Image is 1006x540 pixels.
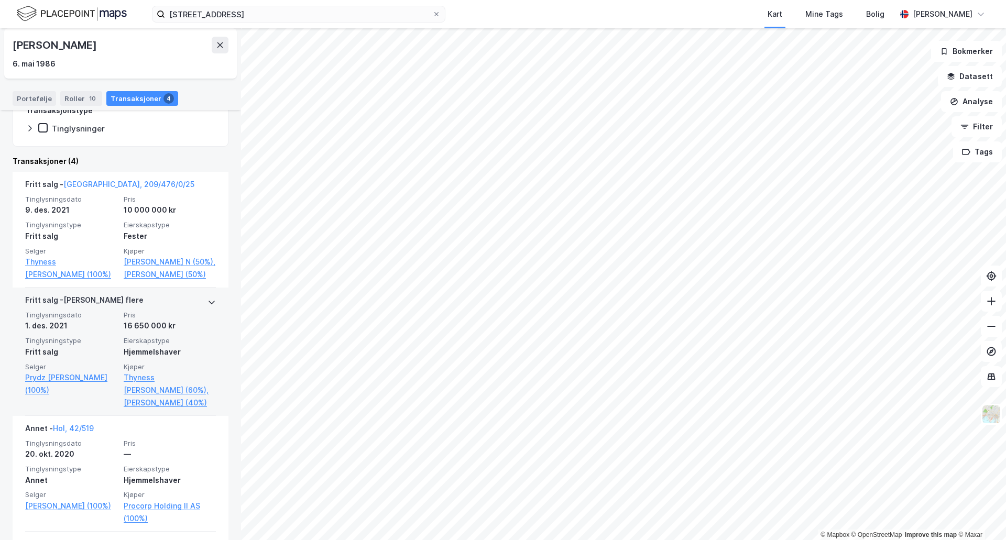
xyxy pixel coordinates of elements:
[124,474,216,487] div: Hjemmelshaver
[25,465,117,473] span: Tinglysningstype
[124,500,216,525] a: Procorp Holding II AS (100%)
[87,93,98,104] div: 10
[25,474,117,487] div: Annet
[25,311,117,319] span: Tinglysningsdato
[124,362,216,371] span: Kjøper
[25,294,144,311] div: Fritt salg - [PERSON_NAME] flere
[13,91,56,106] div: Portefølje
[124,346,216,358] div: Hjemmelshaver
[124,204,216,216] div: 10 000 000 kr
[25,319,117,332] div: 1. des. 2021
[17,5,127,23] img: logo.f888ab2527a4732fd821a326f86c7f29.svg
[63,180,194,189] a: [GEOGRAPHIC_DATA], 209/476/0/25
[124,465,216,473] span: Eierskapstype
[124,256,216,268] a: [PERSON_NAME] N (50%),
[954,490,1006,540] iframe: Chat Widget
[124,439,216,448] span: Pris
[13,58,56,70] div: 6. mai 1986
[124,371,216,396] a: Thyness [PERSON_NAME] (60%),
[25,336,117,345] span: Tinglysningstype
[106,91,178,106] div: Transaksjoner
[124,448,216,460] div: —
[26,104,93,117] div: Transaksjonstype
[952,116,1002,137] button: Filter
[60,91,102,106] div: Roller
[124,396,216,409] a: [PERSON_NAME] (40%)
[124,319,216,332] div: 16 650 000 kr
[124,490,216,499] span: Kjøper
[25,490,117,499] span: Selger
[25,362,117,371] span: Selger
[25,500,117,512] a: [PERSON_NAME] (100%)
[25,256,117,281] a: Thyness [PERSON_NAME] (100%)
[13,37,99,53] div: [PERSON_NAME]
[124,311,216,319] span: Pris
[53,424,94,433] a: Hol, 42/519
[953,141,1002,162] button: Tags
[805,8,843,20] div: Mine Tags
[124,336,216,345] span: Eierskapstype
[25,204,117,216] div: 9. des. 2021
[866,8,884,20] div: Bolig
[124,247,216,256] span: Kjøper
[25,448,117,460] div: 20. okt. 2020
[124,195,216,204] span: Pris
[25,422,94,439] div: Annet -
[25,230,117,243] div: Fritt salg
[25,439,117,448] span: Tinglysningsdato
[913,8,972,20] div: [PERSON_NAME]
[124,230,216,243] div: Fester
[165,6,432,22] input: Søk på adresse, matrikkel, gårdeiere, leietakere eller personer
[124,268,216,281] a: [PERSON_NAME] (50%)
[25,247,117,256] span: Selger
[905,531,957,538] a: Improve this map
[25,346,117,358] div: Fritt salg
[163,93,174,104] div: 4
[938,66,1002,87] button: Datasett
[981,404,1001,424] img: Z
[124,221,216,229] span: Eierskapstype
[768,8,782,20] div: Kart
[25,371,117,396] a: Prydz [PERSON_NAME] (100%)
[941,91,1002,112] button: Analyse
[25,221,117,229] span: Tinglysningstype
[13,155,228,168] div: Transaksjoner (4)
[52,124,105,134] div: Tinglysninger
[931,41,1002,62] button: Bokmerker
[851,531,902,538] a: OpenStreetMap
[821,531,849,538] a: Mapbox
[25,178,194,195] div: Fritt salg -
[25,195,117,204] span: Tinglysningsdato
